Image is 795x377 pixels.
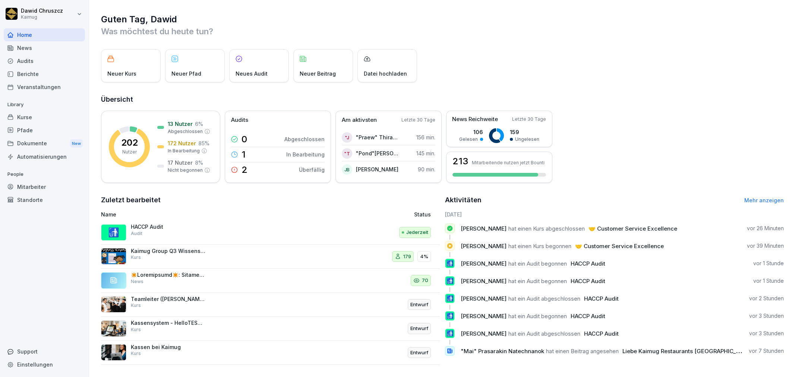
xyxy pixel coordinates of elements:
[406,229,428,236] p: Jederzeit
[4,124,85,137] div: Pfade
[4,80,85,94] div: Veranstaltungen
[445,210,784,218] h6: [DATE]
[461,330,507,337] span: [PERSON_NAME]
[101,13,784,25] h1: Guten Tag, Dawid
[131,254,141,261] p: Kurs
[447,328,454,339] p: 🚮
[168,120,193,128] p: 13 Nutzer
[356,133,399,141] p: "Praew" Thirakarn Jumpadang
[461,278,507,285] span: [PERSON_NAME]
[4,193,85,206] div: Standorte
[461,225,507,232] span: [PERSON_NAME]
[416,149,435,157] p: 145 min.
[299,166,325,174] p: Überfällig
[747,225,784,232] p: vor 26 Minuten
[131,344,205,351] p: Kassen bei Kaimug
[342,164,352,175] div: JB
[101,210,315,218] p: Name
[416,133,435,141] p: 156 min.
[4,111,85,124] a: Kurse
[452,157,468,166] h3: 213
[515,136,539,143] p: Ungelesen
[459,136,478,143] p: Gelesen
[747,242,784,250] p: vor 39 Minuten
[342,132,352,143] div: "J
[195,159,203,167] p: 8 %
[571,260,605,267] span: HACCP Audit
[364,70,407,77] p: Datei hochladen
[508,225,585,232] span: hat einen Kurs abgeschlossen
[753,277,784,285] p: vor 1 Stunde
[342,116,377,124] p: Am aktivsten
[108,226,119,239] p: 🚮
[510,128,539,136] p: 159
[447,276,454,286] p: 🚮
[4,358,85,371] a: Einstellungen
[410,301,428,308] p: Entwurf
[242,135,247,144] p: 0
[753,260,784,267] p: vor 1 Stunde
[4,67,85,80] a: Berichte
[4,137,85,151] a: DokumenteNew
[575,243,664,250] span: 🤝 Customer Service Excellence
[4,28,85,41] a: Home
[472,160,545,165] p: Mitarbeitende nutzen jetzt Bounti
[198,139,209,147] p: 85 %
[101,269,440,293] a: ✴️Loremipsumd✴️: Sitame Conse Adipiscin Elitseddo Eiusm - Temp Incid Utlabo etd magnaal enima Min...
[584,295,619,302] span: HACCP Audit
[70,139,83,148] div: New
[236,70,268,77] p: Neues Audit
[749,295,784,302] p: vor 2 Stunden
[168,128,203,135] p: Abgeschlossen
[168,148,200,154] p: In Bearbeitung
[21,8,63,14] p: Dawid Chruszcz
[101,245,440,269] a: Kaimug Group Q3 Wissens-CheckKurs1794%
[418,165,435,173] p: 90 min.
[101,94,784,105] h2: Übersicht
[410,349,428,357] p: Entwurf
[171,70,201,77] p: Neuer Pfad
[168,159,193,167] p: 17 Nutzer
[4,137,85,151] div: Dokumente
[508,313,567,320] span: hat ein Audit begonnen
[101,296,126,313] img: pytyph5pk76tu4q1kwztnixg.png
[131,278,143,285] p: News
[508,278,567,285] span: hat ein Audit begonnen
[589,225,677,232] span: 🤝 Customer Service Excellence
[131,272,205,278] p: ✴️Loremipsumd✴️: Sitame Conse Adipiscin Elitseddo Eiusm - Temp Incid Utlabo etd magnaal enima Min...
[447,311,454,321] p: 🚮
[231,116,248,124] p: Audits
[101,317,440,341] a: Kassensystem - HelloTESS ([PERSON_NAME])KursEntwurf
[422,277,428,284] p: 70
[461,243,507,250] span: [PERSON_NAME]
[242,165,247,174] p: 2
[101,25,784,37] p: Was möchtest du heute tun?
[4,168,85,180] p: People
[546,348,619,355] span: hat einen Beitrag angesehen
[101,293,440,317] a: Teamleiter ([PERSON_NAME])KursEntwurf
[452,115,498,124] p: News Reichweite
[242,150,246,159] p: 1
[121,138,138,147] p: 202
[584,330,619,337] span: HACCP Audit
[447,293,454,304] p: 🚮
[508,330,580,337] span: hat ein Audit abgeschlossen
[131,248,205,254] p: Kaimug Group Q3 Wissens-Check
[101,195,440,205] h2: Zuletzt bearbeitet
[356,165,398,173] p: [PERSON_NAME]
[101,221,440,245] a: 🚮HACCP AuditAuditJederzeit
[461,295,507,302] span: [PERSON_NAME]
[122,149,137,155] p: Nutzer
[447,258,454,269] p: 🚮
[4,180,85,193] a: Mitarbeiter
[286,151,325,158] p: In Bearbeitung
[101,341,440,365] a: Kassen bei KaimugKursEntwurf
[131,224,205,230] p: HACCP Audit
[461,260,507,267] span: [PERSON_NAME]
[4,150,85,163] div: Automatisierungen
[21,15,63,20] p: Kaimug
[571,313,605,320] span: HACCP Audit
